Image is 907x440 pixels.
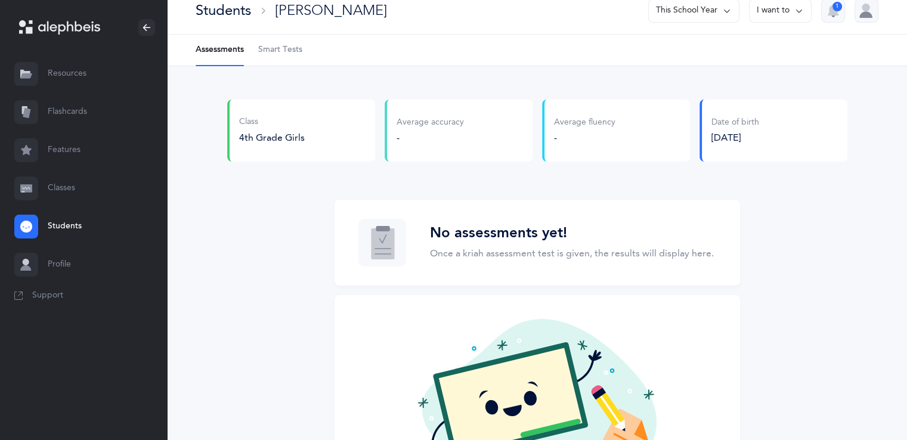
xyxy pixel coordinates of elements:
div: - [397,131,464,144]
div: Class [239,116,305,128]
div: Average fluency [554,117,615,129]
div: [PERSON_NAME] [275,1,387,20]
h3: No assessments yet! [430,225,714,242]
div: 1 [832,2,842,11]
p: Once a kriah assessment test is given, the results will display here. [430,246,714,261]
span: 4th Grade Girls [239,132,305,143]
div: Date of birth [711,117,759,129]
div: - [554,131,615,144]
div: [DATE] [711,131,759,144]
div: Students [196,1,251,20]
a: Smart Tests [258,35,302,66]
span: Smart Tests [258,44,302,56]
span: Support [32,290,63,302]
button: 4th Grade Girls [239,131,305,144]
div: Average accuracy [397,117,464,129]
